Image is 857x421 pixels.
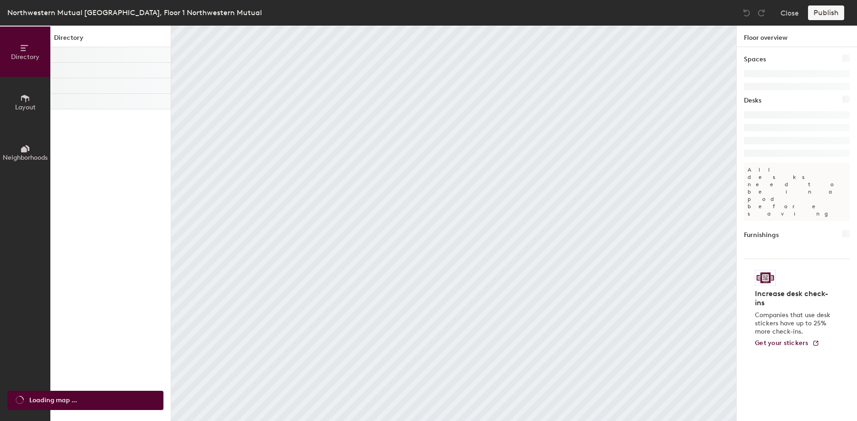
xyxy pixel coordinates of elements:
h1: Floor overview [737,26,857,47]
span: Neighborhoods [3,154,48,162]
span: Get your stickers [755,339,808,347]
img: Sticker logo [755,270,776,286]
div: Northwestern Mutual [GEOGRAPHIC_DATA], Floor 1 Northwestern Mutual [7,7,262,18]
img: Redo [757,8,766,17]
p: All desks need to be in a pod before saving [744,162,850,221]
img: Undo [742,8,751,17]
h1: Furnishings [744,230,779,240]
h1: Directory [50,33,171,47]
p: Companies that use desk stickers have up to 25% more check-ins. [755,311,833,336]
canvas: Map [171,26,736,421]
span: Layout [15,103,36,111]
h1: Spaces [744,54,766,65]
button: Close [781,5,799,20]
span: Directory [11,53,39,61]
h1: Desks [744,96,761,106]
h4: Increase desk check-ins [755,289,833,308]
a: Get your stickers [755,340,819,347]
span: Loading map ... [29,395,77,405]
